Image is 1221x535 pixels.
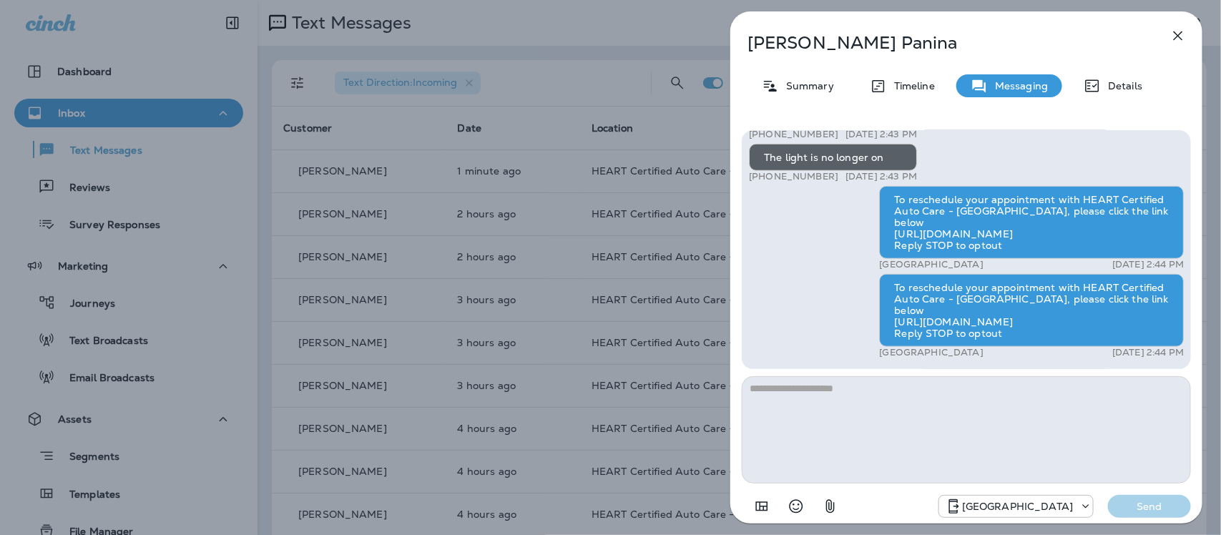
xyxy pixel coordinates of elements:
p: [DATE] 2:43 PM [845,171,917,182]
p: [GEOGRAPHIC_DATA] [962,501,1073,512]
div: To reschedule your appointment with HEART Certified Auto Care - [GEOGRAPHIC_DATA], please click t... [879,274,1184,347]
p: [PHONE_NUMBER] [749,129,838,140]
p: Summary [779,80,834,92]
div: The light is no longer on [749,144,917,171]
p: Details [1101,80,1142,92]
button: Add in a premade template [747,492,776,521]
p: [GEOGRAPHIC_DATA] [879,259,983,270]
p: [DATE] 2:43 PM [845,129,917,140]
div: +1 (847) 262-3704 [939,498,1093,515]
p: Messaging [988,80,1048,92]
p: [GEOGRAPHIC_DATA] [879,347,983,358]
div: To reschedule your appointment with HEART Certified Auto Care - [GEOGRAPHIC_DATA], please click t... [879,186,1184,259]
p: Timeline [887,80,935,92]
button: Select an emoji [782,492,810,521]
p: [PERSON_NAME] Panina [747,33,1138,53]
p: [PHONE_NUMBER] [749,171,838,182]
p: [DATE] 2:44 PM [1112,347,1184,358]
p: [DATE] 2:44 PM [1112,259,1184,270]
